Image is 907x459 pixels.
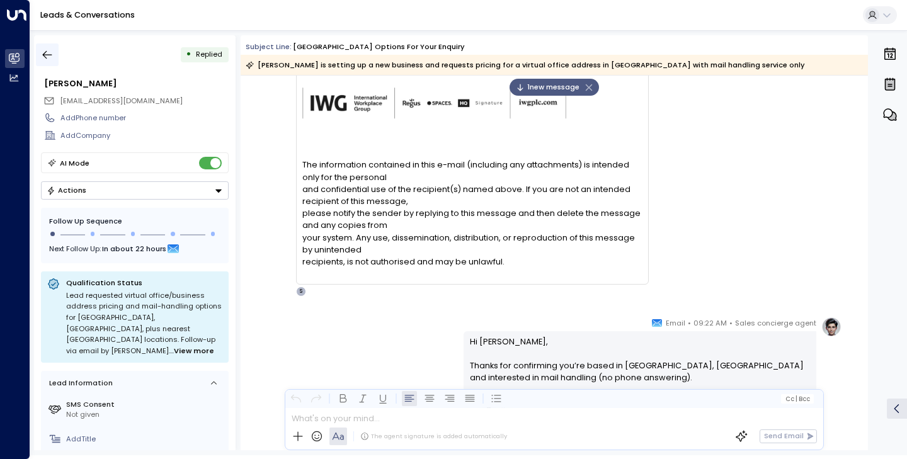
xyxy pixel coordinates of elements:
div: [GEOGRAPHIC_DATA] options for your enquiry [293,42,465,52]
span: leewilson05@yahoo.com [60,96,183,106]
button: Cc|Bcc [781,394,814,404]
span: Subject Line: [246,42,292,52]
span: • [729,317,733,329]
img: AIorK4zU2Kz5WUNqa9ifSKC9jFH1hjwenjvh85X70KBOPduETvkeZu4OqG8oPuqbwvp3xfXcMQJCRtwYb-SG [302,88,567,120]
span: | [796,395,797,402]
div: [PERSON_NAME] is setting up a new business and requests pricing for a virtual office address in [... [246,59,805,71]
img: profile-logo.png [821,317,841,337]
div: Not given [66,409,224,420]
div: 1new message [510,79,599,96]
div: S [296,286,306,297]
div: • [186,45,191,64]
div: Lead requested virtual office/business address pricing and mail-handling options for [GEOGRAPHIC_... [66,290,222,357]
div: Next Follow Up: [49,242,220,256]
div: AddTitle [66,434,224,445]
div: The agent signature is added automatically [360,432,507,441]
span: 1 new message [516,82,579,93]
span: • [688,317,691,329]
span: Replied [196,49,222,59]
div: Button group with a nested menu [41,181,229,200]
div: AI Mode [60,157,89,169]
button: Redo [309,391,324,406]
span: Cc Bcc [785,395,810,402]
div: The information contained in this e-mail (including any attachments) is intended only for the per... [302,135,642,268]
a: Leads & Conversations [40,9,135,20]
span: Email [666,317,685,329]
label: SMS Consent [66,399,224,410]
div: [PERSON_NAME] [44,77,228,89]
div: AddCompany [60,130,228,141]
span: [EMAIL_ADDRESS][DOMAIN_NAME] [60,96,183,106]
span: 09:22 AM [693,317,727,329]
p: Qualification Status [66,278,222,288]
button: Actions [41,181,229,200]
span: View more [174,346,214,357]
div: AddPhone number [60,113,228,123]
span: In about 22 hours [102,242,166,256]
div: Follow Up Sequence [49,216,220,227]
div: Lead Information [45,378,113,388]
button: Undo [288,391,304,406]
div: Actions [47,186,86,195]
span: Sales concierge agent [735,317,816,329]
